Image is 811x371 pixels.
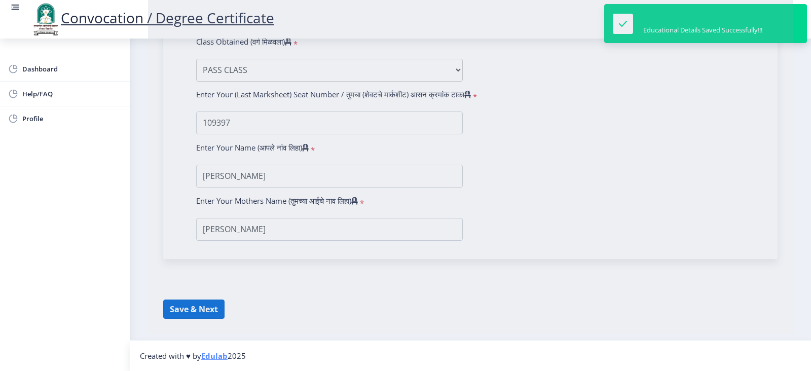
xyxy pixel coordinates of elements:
[30,2,61,36] img: logo
[22,113,122,125] span: Profile
[201,351,228,361] a: Edulab
[140,351,246,361] span: Created with ♥ by 2025
[30,8,274,27] a: Convocation / Degree Certificate
[22,88,122,100] span: Help/FAQ
[22,63,122,75] span: Dashboard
